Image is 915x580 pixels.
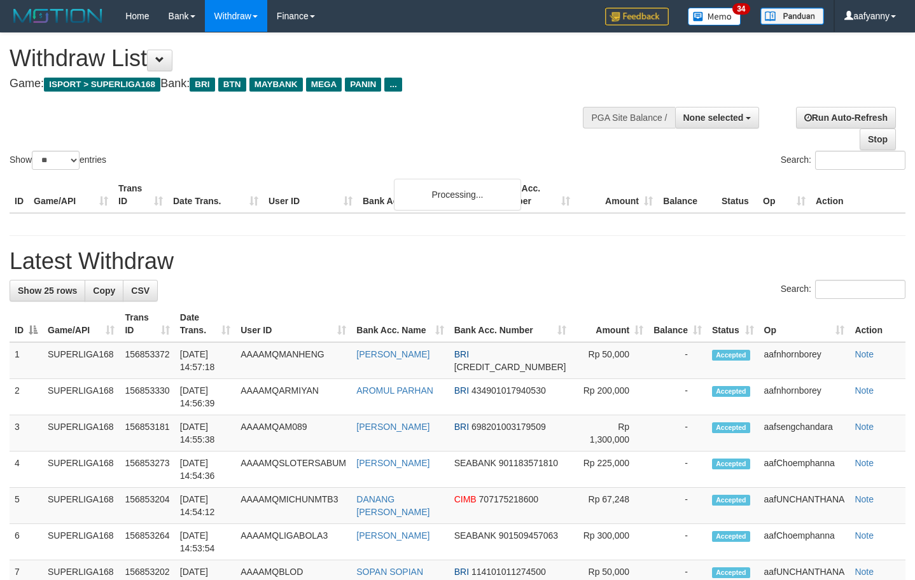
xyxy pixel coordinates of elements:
td: [DATE] 14:57:18 [175,342,235,379]
span: Accepted [712,531,750,542]
span: Accepted [712,567,750,578]
td: 156853181 [120,415,174,452]
a: Note [855,494,874,504]
td: 156853264 [120,524,174,560]
span: Copy 707175218600 to clipboard [479,494,538,504]
td: aafChoemphanna [759,452,850,488]
span: Copy [93,286,115,296]
a: [PERSON_NAME] [356,530,430,541]
div: PGA Site Balance / [583,107,674,128]
td: [DATE] 14:56:39 [175,379,235,415]
th: Op [758,177,811,213]
a: Copy [85,280,123,301]
td: 156853273 [120,452,174,488]
th: Trans ID [113,177,168,213]
th: Trans ID: activate to sort column ascending [120,306,174,342]
td: 2 [10,379,43,415]
th: Bank Acc. Number [492,177,575,213]
input: Search: [815,151,905,170]
a: Show 25 rows [10,280,85,301]
span: Copy 901509457063 to clipboard [499,530,558,541]
td: aafsengchandara [759,415,850,452]
span: None selected [683,113,744,123]
span: Copy 114101011274500 to clipboard [471,567,546,577]
td: AAAAMQSLOTERSABUM [235,452,351,488]
td: aafnhornborey [759,342,850,379]
th: Bank Acc. Name: activate to sort column ascending [351,306,449,342]
td: Rp 225,000 [571,452,649,488]
label: Search: [781,151,905,170]
td: - [648,452,707,488]
th: Balance [658,177,716,213]
td: AAAAMQARMIYAN [235,379,351,415]
td: SUPERLIGA168 [43,415,120,452]
td: 5 [10,488,43,524]
td: Rp 1,300,000 [571,415,649,452]
td: 3 [10,415,43,452]
td: [DATE] 14:54:12 [175,488,235,524]
a: SOPAN SOPIAN [356,567,423,577]
h1: Withdraw List [10,46,597,71]
td: aafUNCHANTHANA [759,488,850,524]
span: Accepted [712,386,750,397]
td: Rp 50,000 [571,342,649,379]
td: 156853204 [120,488,174,524]
span: Copy 698201003179509 to clipboard [471,422,546,432]
a: [PERSON_NAME] [356,422,430,432]
th: Game/API: activate to sort column ascending [43,306,120,342]
img: MOTION_logo.png [10,6,106,25]
a: Run Auto-Refresh [796,107,896,128]
a: Note [855,458,874,468]
span: Accepted [712,495,750,506]
td: - [648,488,707,524]
td: SUPERLIGA168 [43,488,120,524]
td: AAAAMQLIGABOLA3 [235,524,351,560]
span: BRI [454,567,469,577]
span: Accepted [712,422,750,433]
td: - [648,524,707,560]
a: Note [855,422,874,432]
th: Date Trans. [168,177,263,213]
td: SUPERLIGA168 [43,342,120,379]
td: SUPERLIGA168 [43,524,120,560]
img: Button%20Memo.svg [688,8,741,25]
input: Search: [815,280,905,299]
span: ... [384,78,402,92]
th: Op: activate to sort column ascending [759,306,850,342]
td: SUPERLIGA168 [43,379,120,415]
th: User ID: activate to sort column ascending [235,306,351,342]
a: [PERSON_NAME] [356,458,430,468]
span: BRI [454,385,469,396]
span: BRI [454,349,469,359]
td: aafnhornborey [759,379,850,415]
h1: Latest Withdraw [10,249,905,274]
a: Note [855,349,874,359]
th: Amount [575,177,658,213]
td: - [648,415,707,452]
img: Feedback.jpg [605,8,669,25]
th: Bank Acc. Number: activate to sort column ascending [449,306,571,342]
span: Accepted [712,459,750,469]
td: 6 [10,524,43,560]
th: Status [716,177,758,213]
a: DANANG [PERSON_NAME] [356,494,430,517]
span: Show 25 rows [18,286,77,296]
th: Action [811,177,905,213]
th: Date Trans.: activate to sort column ascending [175,306,235,342]
span: Copy 177201002106533 to clipboard [454,362,566,372]
td: 156853330 [120,379,174,415]
td: 1 [10,342,43,379]
span: SEABANK [454,458,496,468]
span: CIMB [454,494,477,504]
a: Note [855,567,874,577]
button: None selected [675,107,760,128]
span: 34 [732,3,750,15]
span: BRI [454,422,469,432]
td: aafChoemphanna [759,524,850,560]
td: - [648,379,707,415]
th: Action [849,306,905,342]
th: Status: activate to sort column ascending [707,306,759,342]
th: Amount: activate to sort column ascending [571,306,649,342]
td: - [648,342,707,379]
span: BRI [190,78,214,92]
